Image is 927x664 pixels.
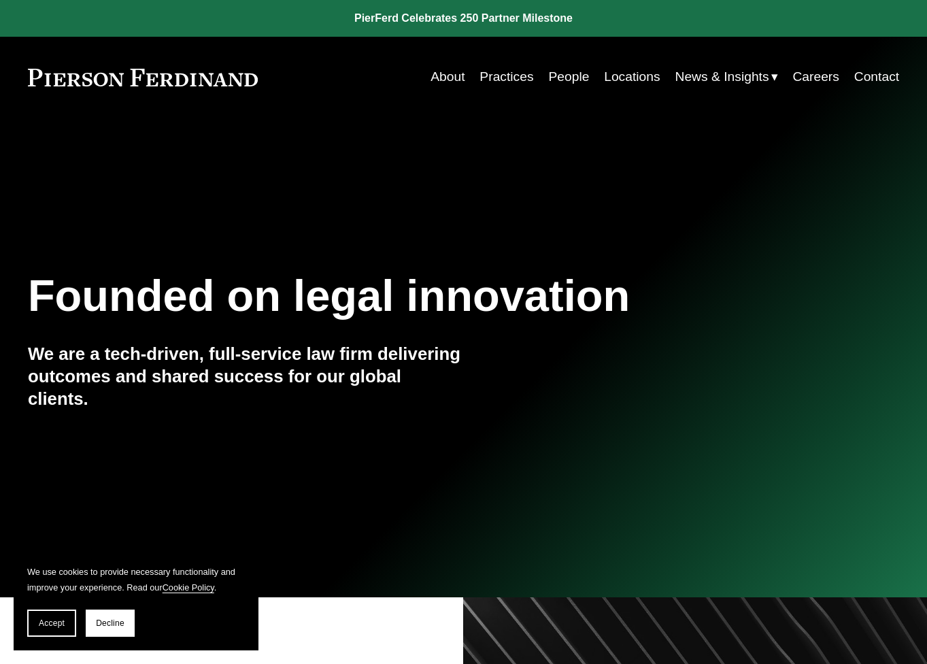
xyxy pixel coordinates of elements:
h4: We are a tech-driven, full-service law firm delivering outcomes and shared success for our global... [28,343,464,410]
a: Careers [792,64,839,90]
button: Decline [86,610,135,637]
a: Locations [604,64,660,90]
p: We use cookies to provide necessary functionality and improve your experience. Read our . [27,565,245,596]
a: About [431,64,465,90]
a: Contact [854,64,899,90]
a: Practices [479,64,533,90]
span: News & Insights [675,65,769,89]
a: Cookie Policy [163,582,214,593]
span: Accept [39,618,65,628]
a: People [548,64,589,90]
span: Decline [96,618,124,628]
button: Accept [27,610,76,637]
a: folder dropdown [675,64,777,90]
section: Cookie banner [14,551,258,650]
h1: Founded on legal innovation [28,271,754,321]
